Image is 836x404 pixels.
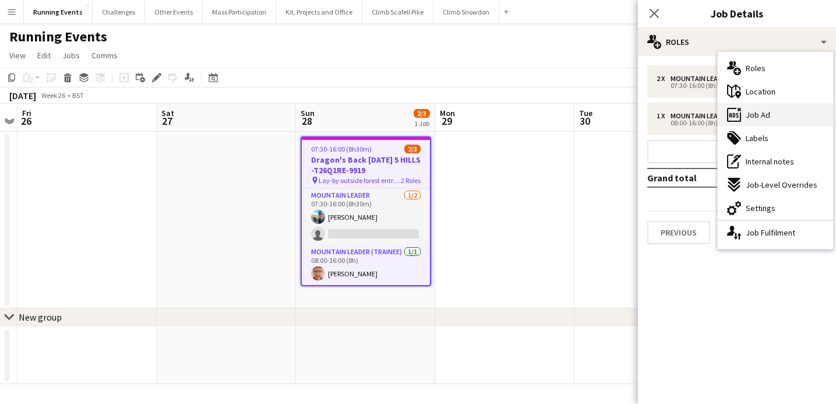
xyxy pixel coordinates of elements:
[671,112,766,120] div: Mountain Leader (Trainee)
[440,108,455,118] span: Mon
[579,108,592,118] span: Tue
[72,91,84,100] div: BST
[638,28,836,56] div: Roles
[746,180,817,190] span: Job-Level Overrides
[37,50,51,61] span: Edit
[9,50,26,61] span: View
[319,176,401,185] span: Lay-by outside forest entrace
[5,48,30,63] a: View
[33,48,55,63] a: Edit
[647,221,710,244] button: Previous
[414,109,430,118] span: 2/3
[746,203,775,213] span: Settings
[746,86,775,97] span: Location
[657,75,671,83] div: 2 x
[657,83,805,89] div: 07:30-16:00 (8h30m)
[24,1,93,23] button: Running Events
[19,311,62,323] div: New group
[718,221,833,244] div: Job Fulfilment
[647,168,757,187] td: Grand total
[414,119,429,128] div: 1 Job
[433,1,499,23] button: Climb Snowdon
[302,154,430,175] h3: Dragon's Back [DATE] 5 HILLS -T26Q1RE-9919
[311,145,372,153] span: 07:30-16:00 (8h30m)
[302,245,430,285] app-card-role: Mountain Leader (Trainee)1/108:00-16:00 (8h)[PERSON_NAME]
[91,50,118,61] span: Comms
[638,6,836,21] h3: Job Details
[746,133,768,143] span: Labels
[671,75,734,83] div: Mountain Leader
[299,114,315,128] span: 28
[22,108,31,118] span: Fri
[746,110,770,120] span: Job Ad
[401,176,421,185] span: 2 Roles
[577,114,592,128] span: 30
[647,140,827,163] button: Add role
[87,48,122,63] a: Comms
[62,50,80,61] span: Jobs
[301,136,431,286] app-job-card: 07:30-16:00 (8h30m)2/3Dragon's Back [DATE] 5 HILLS -T26Q1RE-9919 Lay-by outside forest entrace2 R...
[746,156,794,167] span: Internal notes
[657,120,805,126] div: 08:00-16:00 (8h)
[161,108,174,118] span: Sat
[38,91,68,100] span: Week 26
[276,1,362,23] button: Kit, Projects and Office
[145,1,203,23] button: Other Events
[160,114,174,128] span: 27
[746,63,766,73] span: Roles
[301,108,315,118] span: Sun
[20,114,31,128] span: 26
[9,28,107,45] h1: Running Events
[404,145,421,153] span: 2/3
[9,90,36,101] div: [DATE]
[93,1,145,23] button: Challenges
[203,1,276,23] button: Mass Participation
[58,48,84,63] a: Jobs
[438,114,455,128] span: 29
[362,1,433,23] button: Climb Scafell Pike
[302,189,430,245] app-card-role: Mountain Leader1/207:30-16:00 (8h30m)[PERSON_NAME]
[657,112,671,120] div: 1 x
